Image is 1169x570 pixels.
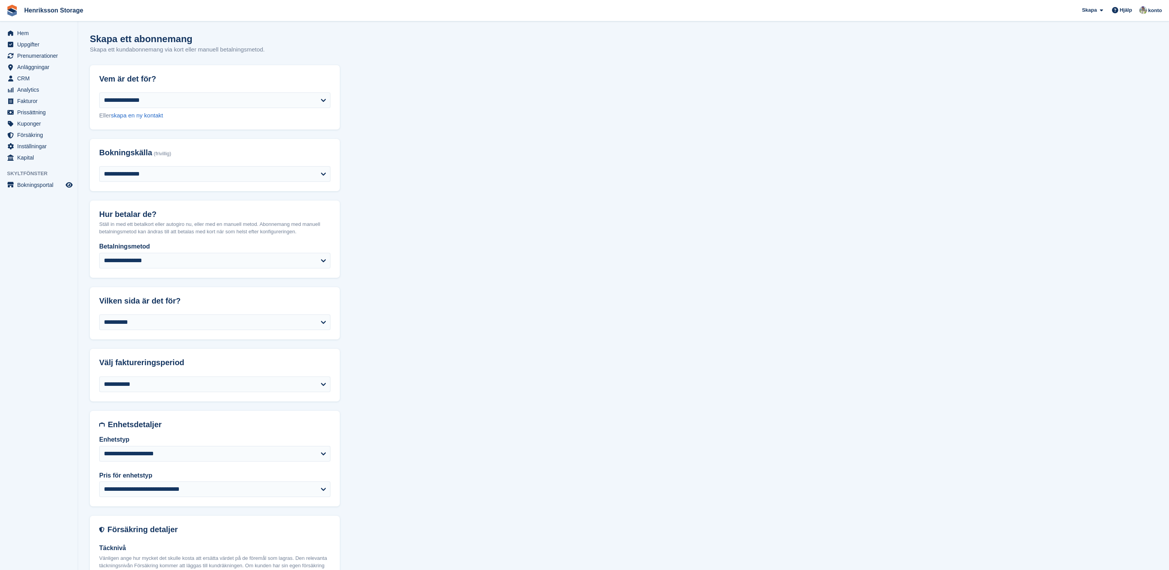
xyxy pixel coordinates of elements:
h2: Enhetsdetaljer [108,420,330,429]
label: Enhetstyp [99,435,330,444]
p: Ställ in med ett betalkort eller autogiro nu, eller med en manuell metod. Abonnemang med manuell ... [99,220,330,236]
a: menu [4,118,74,129]
span: Uppgifter [17,39,64,50]
span: Prenumerationer [17,50,64,61]
a: menu [4,84,74,95]
span: konto [1148,7,1162,14]
a: Henriksson Storage [21,4,86,17]
span: Inställningar [17,141,64,152]
label: Betalningsmetod [99,242,330,251]
img: insurance-details-icon-731ffda60807649b61249b889ba3c5e2b5c27d34e2e1fb37a309f0fde93ff34a.svg [99,525,104,534]
span: Skapa [1082,6,1097,14]
a: skapa en ny kontakt [111,112,163,119]
span: Hjälp [1120,6,1132,14]
span: Skyltfönster [7,170,78,178]
h2: Försäkring detaljer [107,525,330,534]
label: Täcknivå [99,543,330,553]
span: (frivillig) [154,151,171,157]
h2: Vilken sida är det för? [99,297,330,305]
h2: Vem är det för? [99,75,330,83]
span: Analytics [17,84,64,95]
span: Bokningskälla [99,148,152,157]
span: Anläggningar [17,62,64,73]
h2: Hur betalar de? [99,210,330,219]
h1: Skapa ett abonnemang [90,34,193,44]
a: menu [4,62,74,73]
span: CRM [17,73,64,84]
span: Försäkring [17,130,64,140]
a: menu [4,107,74,118]
a: menu [4,28,74,39]
span: Hem [17,28,64,39]
h2: Välj faktureringsperiod [99,358,330,367]
span: Kapital [17,152,64,163]
a: menu [4,141,74,152]
a: Förhandsgranska butik [64,180,74,190]
span: Bokningsportal [17,179,64,190]
a: meny [4,179,74,190]
img: unit-details-icon-595b0c5c156355b767ba7b61e002efae458ec76ed5ec05730b8e856ff9ea34a9.svg [99,420,105,429]
a: menu [4,39,74,50]
span: Fakturor [17,96,64,107]
div: Eller [99,111,330,120]
a: menu [4,73,74,84]
img: stora-icon-8386f47178a22dfd0bd8f6a31ec36ba5ce8667c1dd55bd0f319d3a0aa187defe.svg [6,5,18,16]
span: Kuponger [17,118,64,129]
a: menu [4,50,74,61]
label: Pris för enhetstyp [99,471,330,480]
a: menu [4,130,74,140]
img: Daniel Axberg [1139,6,1147,14]
a: menu [4,96,74,107]
a: menu [4,152,74,163]
span: Prissättning [17,107,64,118]
p: Skapa ett kundabonnemang via kort eller manuell betalningsmetod. [90,45,265,54]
